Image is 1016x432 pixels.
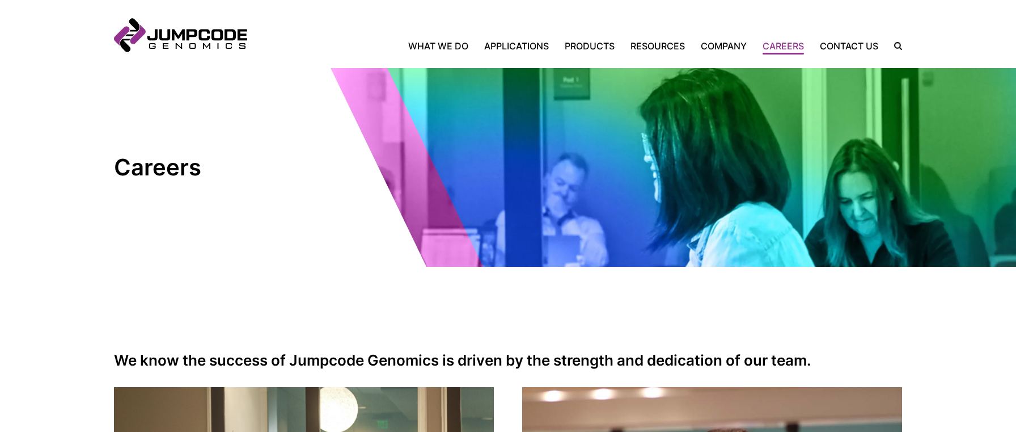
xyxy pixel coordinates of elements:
nav: Primary Navigation [247,39,886,53]
a: What We Do [408,39,476,53]
a: Applications [476,39,557,53]
h1: Careers [114,153,318,182]
a: Careers [755,39,812,53]
a: Products [557,39,623,53]
h2: We know the success of Jumpcode Genomics is driven by the strength and dedication of our team. [114,352,902,369]
a: Resources [623,39,693,53]
label: Search the site. [886,42,902,50]
a: Contact Us [812,39,886,53]
a: Company [693,39,755,53]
